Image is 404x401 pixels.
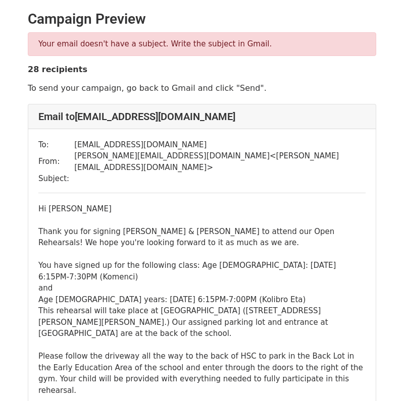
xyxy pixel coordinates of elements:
[38,39,366,49] p: Your email doesn't have a subject. Write the subject in Gmail.
[38,110,366,123] h4: Email to [EMAIL_ADDRESS][DOMAIN_NAME]
[38,203,366,215] div: Hi [PERSON_NAME]
[38,226,366,249] div: Thank you for signing [PERSON_NAME] & [PERSON_NAME] to attend our Open Rehearsals! We hope you're...
[38,249,366,306] div: You have signed up for the following class: Age [DEMOGRAPHIC_DATA]: [DATE] 6:15PM-7:30PM (Komenci...
[28,11,376,28] h2: Campaign Preview
[28,83,376,93] p: To send your campaign, go back to Gmail and click "Send".
[38,150,74,173] td: From:
[28,65,87,74] strong: 28 recipients
[38,139,74,151] td: To:
[38,173,74,185] td: Subject:
[38,351,366,396] div: Please follow the driveway all the way to the back of HSC to park in the Back Lot in the Early Ed...
[74,150,366,173] td: [PERSON_NAME][EMAIL_ADDRESS][DOMAIN_NAME] < [PERSON_NAME][EMAIL_ADDRESS][DOMAIN_NAME] >
[74,139,366,151] td: [EMAIL_ADDRESS][DOMAIN_NAME]
[38,305,366,339] div: This rehearsal will take place at [GEOGRAPHIC_DATA] ([STREET_ADDRESS][PERSON_NAME][PERSON_NAME].)...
